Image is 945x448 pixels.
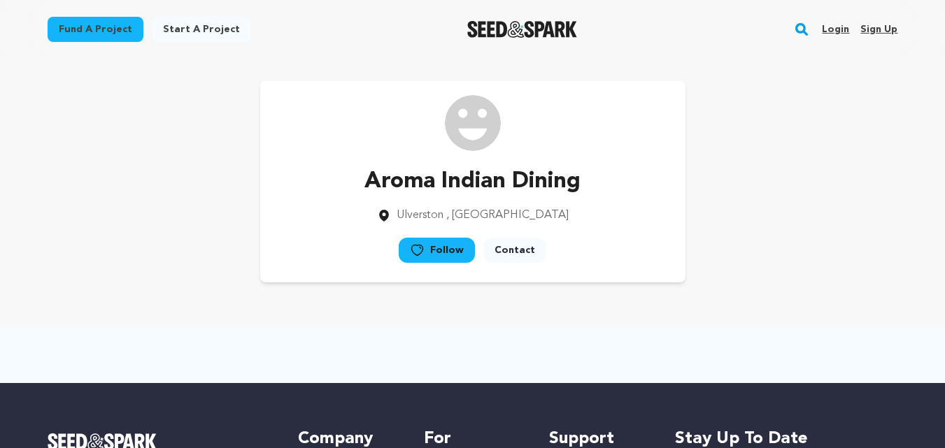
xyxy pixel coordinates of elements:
[48,17,143,42] a: Fund a project
[399,238,475,263] a: Follow
[445,95,501,151] img: /img/default-images/user/medium/user.png image
[397,210,443,221] span: Ulverston
[467,21,577,38] img: Seed&Spark Logo Dark Mode
[152,17,251,42] a: Start a project
[446,210,569,221] span: , [GEOGRAPHIC_DATA]
[860,18,897,41] a: Sign up
[483,238,546,263] a: Contact
[364,165,581,198] p: Aroma Indian Dining
[467,21,577,38] a: Seed&Spark Homepage
[822,18,849,41] a: Login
